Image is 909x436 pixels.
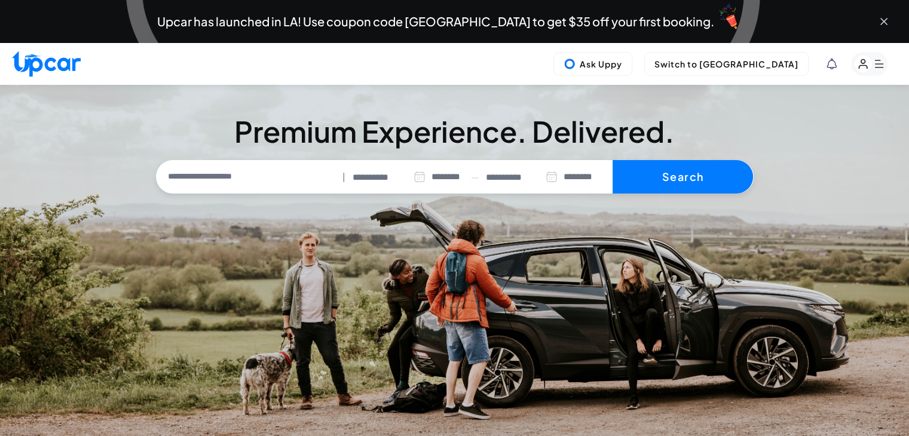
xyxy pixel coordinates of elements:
[644,52,809,76] button: Switch to [GEOGRAPHIC_DATA]
[471,170,479,184] span: —
[827,59,837,69] div: View Notifications
[564,58,576,70] img: Uppy
[878,16,890,27] button: Close banner
[12,51,81,76] img: Upcar Logo
[613,160,753,194] button: Search
[342,170,345,184] span: |
[156,117,754,146] h3: Premium Experience. Delivered.
[553,52,632,76] button: Ask Uppy
[157,16,714,27] span: Upcar has launched in LA! Use coupon code [GEOGRAPHIC_DATA] to get $35 off your first booking.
